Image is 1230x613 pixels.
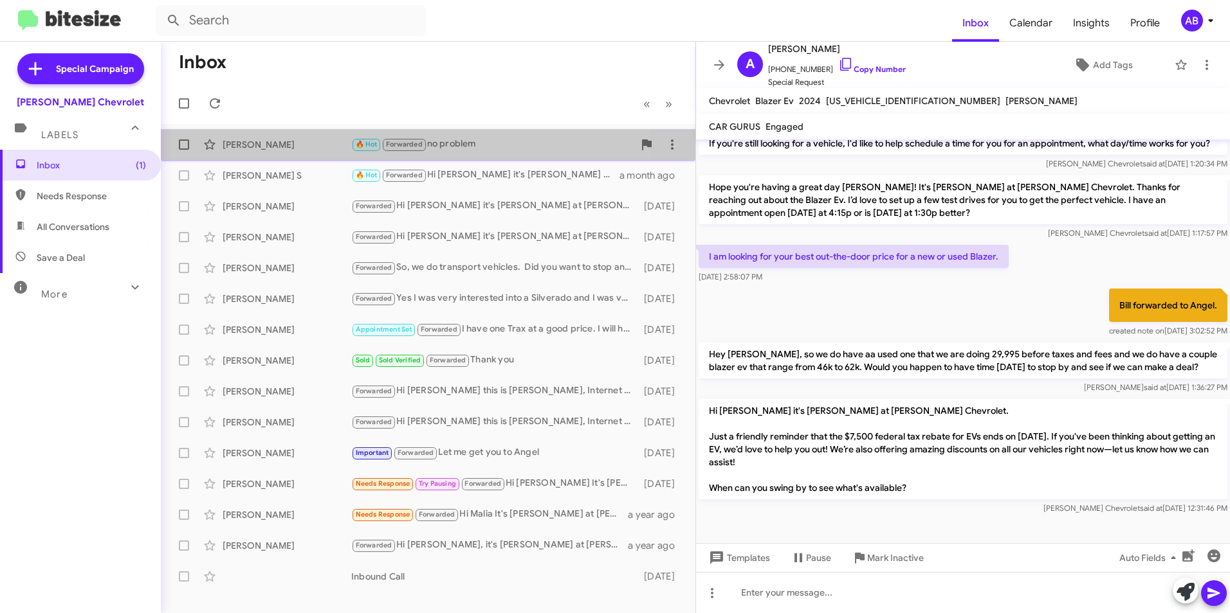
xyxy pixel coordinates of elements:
div: Hi [PERSON_NAME] it's [PERSON_NAME] at [PERSON_NAME] Chevrolet. Just a friendly reminder that the... [351,229,638,244]
span: Needs Response [37,190,146,202]
p: I am looking for your best out-the-door price for a new or used Blazer. [699,245,1009,268]
span: [US_VEHICLE_IDENTIFICATION_NUMBER] [826,95,1000,107]
span: [DATE] 3:02:52 PM [1109,326,1227,335]
span: Appointment Set [356,325,412,333]
span: Labels [41,129,78,141]
div: [PERSON_NAME] [223,477,351,490]
span: Auto Fields [1119,546,1181,569]
p: Hi [PERSON_NAME] it's [PERSON_NAME] at [PERSON_NAME] Chevrolet. Just a friendly reminder that the... [699,399,1227,499]
span: Forwarded [462,478,504,490]
div: [PERSON_NAME] [223,416,351,429]
span: Forwarded [353,386,395,398]
span: said at [1144,382,1166,392]
button: Mark Inactive [841,546,934,569]
div: [DATE] [638,200,685,213]
div: [DATE] [638,231,685,244]
div: [PERSON_NAME] Chevrolet [17,96,144,109]
span: More [41,289,68,300]
span: CAR GURUS [709,121,760,132]
span: Forwarded [353,416,395,429]
a: Profile [1120,4,1170,42]
span: » [665,96,672,112]
span: Blazer Ev [755,95,794,107]
button: Pause [780,546,841,569]
span: All Conversations [37,220,109,233]
div: a month ago [620,169,685,182]
div: Inbound Call [351,570,638,583]
span: Add Tags [1093,53,1133,76]
span: Try Pausing [419,479,456,488]
div: Thank you [351,353,638,368]
span: Save a Deal [37,251,85,264]
span: Forwarded [353,540,395,552]
a: Calendar [999,4,1063,42]
div: a year ago [628,539,685,552]
span: 🔥 Hot [356,140,378,148]
div: [DATE] [638,570,685,583]
div: I have one Trax at a good price. I will have Angel reach out. Here is a link to all our used. [UR... [351,322,638,337]
div: AB [1181,10,1203,31]
span: Forwarded [353,231,395,244]
span: Engaged [766,121,803,132]
span: [PERSON_NAME] [DATE] 1:36:27 PM [1084,382,1227,392]
span: 2024 [799,95,821,107]
button: Add Tags [1038,53,1168,76]
div: no problem [351,137,634,152]
span: 🔥 Hot [356,171,378,179]
span: [PHONE_NUMBER] [768,57,906,76]
a: Copy Number [838,64,906,74]
button: Previous [636,91,658,117]
span: [DATE] 2:58:07 PM [699,272,762,281]
span: said at [1143,159,1165,168]
div: [PERSON_NAME] [223,539,351,552]
div: [PERSON_NAME] [223,385,351,398]
div: [DATE] [638,354,685,367]
div: [DATE] [638,323,685,336]
span: (1) [136,159,146,172]
button: Templates [696,546,780,569]
span: Forwarded [353,200,395,213]
a: Special Campaign [17,53,144,84]
div: Hi [PERSON_NAME] this is [PERSON_NAME], Internet Director at [PERSON_NAME] Chevrolet. I saw you c... [351,414,638,429]
div: [PERSON_NAME] [223,200,351,213]
span: Needs Response [356,510,410,519]
a: Inbox [952,4,999,42]
div: [DATE] [638,447,685,459]
div: [PERSON_NAME] [223,447,351,459]
p: Bill forwarded to Angel. [1109,289,1227,322]
span: Inbox [37,159,146,172]
div: [DATE] [638,292,685,305]
p: Hope you're having a great day [PERSON_NAME]! It's [PERSON_NAME] at [PERSON_NAME] Chevrolet. Than... [699,175,1227,224]
div: [PERSON_NAME] [223,323,351,336]
button: AB [1170,10,1216,31]
span: said at [1140,503,1162,513]
span: [PERSON_NAME] Chevrolet [DATE] 1:20:34 PM [1046,159,1227,168]
span: Needs Response [356,479,410,488]
div: Hi [PERSON_NAME] it's [PERSON_NAME] at [PERSON_NAME] Chevrolet. Just a friendly reminder that the... [351,199,638,213]
span: Forwarded [353,293,395,305]
div: [PERSON_NAME] [223,354,351,367]
div: [PERSON_NAME] [223,231,351,244]
span: [PERSON_NAME] [1005,95,1078,107]
nav: Page navigation example [636,91,680,117]
span: Forwarded [416,509,458,521]
div: [PERSON_NAME] S [223,169,351,182]
span: Important [356,449,389,457]
div: [PERSON_NAME] [223,262,351,274]
div: Hi [PERSON_NAME] this is [PERSON_NAME], Internet Director at [PERSON_NAME] Chevrolet. I saw you c... [351,384,638,398]
div: [DATE] [638,416,685,429]
a: Insights [1063,4,1120,42]
h1: Inbox [179,52,226,73]
span: Forwarded [383,170,425,182]
span: Forwarded [383,139,425,151]
span: « [643,96,650,112]
p: Hey [PERSON_NAME], so we do have aa used one that we are doing 29,995 before taxes and fees and w... [699,342,1227,378]
span: Special Request [768,76,906,89]
div: So, we do transport vehicles. Did you want to stop and see which truck you would like. We can sig... [351,260,638,275]
div: [DATE] [638,385,685,398]
span: Mark Inactive [867,546,924,569]
span: Forwarded [427,355,469,367]
span: [PERSON_NAME] Chevrolet [DATE] 12:31:46 PM [1043,503,1227,513]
